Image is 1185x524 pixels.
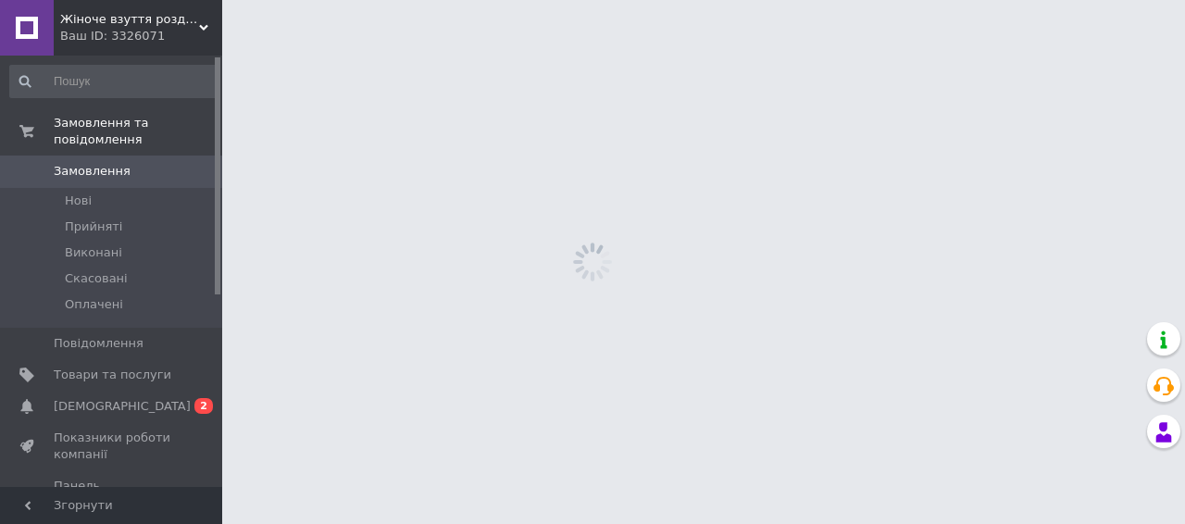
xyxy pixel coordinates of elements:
[54,335,143,352] span: Повідомлення
[65,296,123,313] span: Оплачені
[54,367,171,383] span: Товари та послуги
[65,193,92,209] span: Нові
[60,11,199,28] span: Жіноче взуття роздріб Україна. kabluhek.com.ua
[194,398,213,414] span: 2
[54,430,171,463] span: Показники роботи компанії
[65,270,128,287] span: Скасовані
[54,115,222,148] span: Замовлення та повідомлення
[54,478,171,511] span: Панель управління
[65,218,122,235] span: Прийняті
[60,28,222,44] div: Ваш ID: 3326071
[9,65,218,98] input: Пошук
[65,244,122,261] span: Виконані
[54,163,131,180] span: Замовлення
[54,398,191,415] span: [DEMOGRAPHIC_DATA]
